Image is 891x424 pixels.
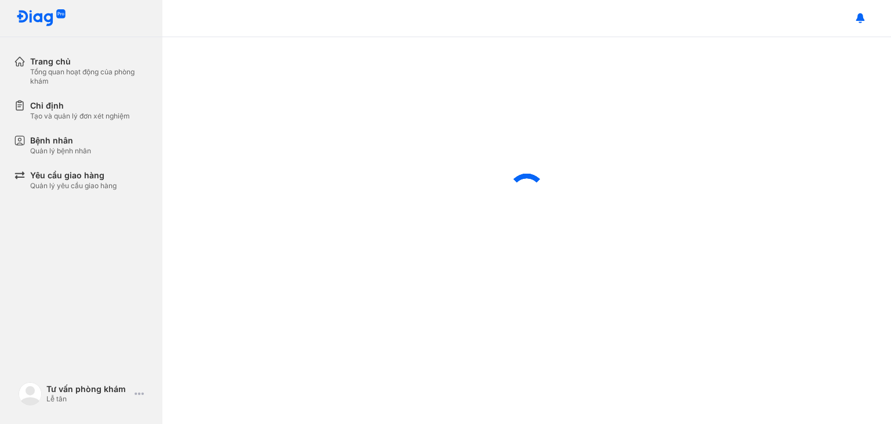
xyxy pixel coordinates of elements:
[46,384,130,394] div: Tư vấn phòng khám
[30,100,130,112] div: Chỉ định
[30,170,117,181] div: Yêu cầu giao hàng
[30,56,148,67] div: Trang chủ
[30,67,148,86] div: Tổng quan hoạt động của phòng khám
[19,382,42,405] img: logo
[30,135,91,146] div: Bệnh nhân
[46,394,130,404] div: Lễ tân
[30,146,91,156] div: Quản lý bệnh nhân
[30,112,130,121] div: Tạo và quản lý đơn xét nghiệm
[30,181,117,191] div: Quản lý yêu cầu giao hàng
[16,9,66,27] img: logo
